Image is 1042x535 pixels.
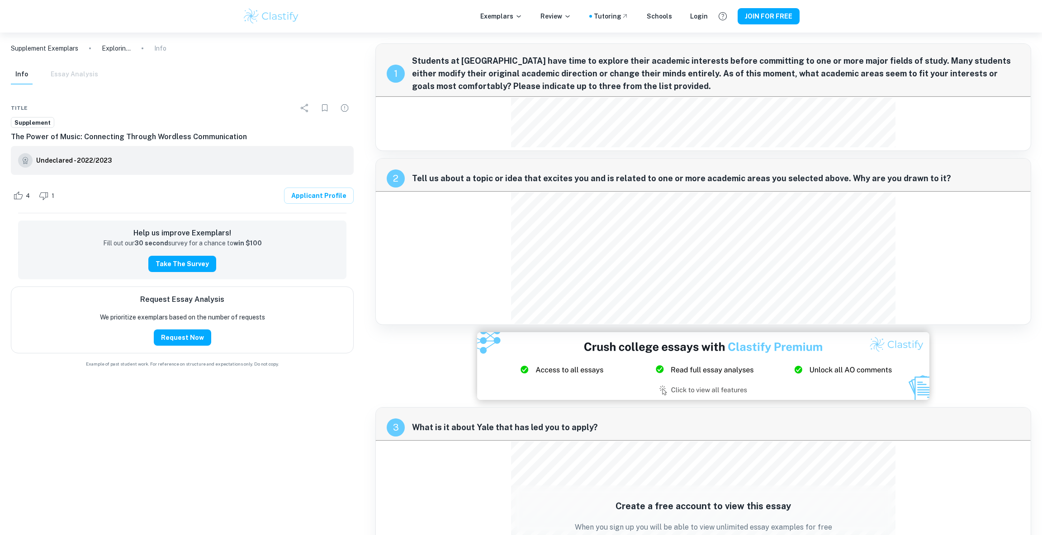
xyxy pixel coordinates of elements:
span: 4 [21,192,35,201]
h6: Request Essay Analysis [140,294,224,305]
button: JOIN FOR FREE [738,8,800,24]
a: Tutoring [594,11,629,21]
a: Schools [647,11,672,21]
a: Undeclared - 2022/2023 [36,153,112,168]
div: Bookmark [316,99,334,117]
span: Title [11,104,28,112]
span: Students at [GEOGRAPHIC_DATA] have time to explore their academic interests before committing to ... [412,55,1020,93]
div: Share [296,99,314,117]
p: We prioritize exemplars based on the number of requests [100,312,265,322]
span: Supplement [11,118,54,127]
button: Help and Feedback [715,9,730,24]
strong: win $100 [233,239,262,247]
a: Supplement [11,117,54,128]
div: Dislike [37,188,59,203]
span: What is it about Yale that has led you to apply? [412,421,1020,434]
h6: Undeclared - 2022/2023 [36,155,112,165]
a: Login [690,11,708,21]
p: Exemplars [480,11,522,21]
a: Applicant Profile [284,188,354,204]
div: recipe [387,169,405,188]
div: Report issue [336,99,354,117]
img: Ad [477,332,929,400]
strong: 30 second [134,239,168,247]
button: Take the Survey [148,256,216,272]
p: Info [154,43,166,53]
h5: Create a free account to view this essay [575,499,832,513]
h6: Help us improve Exemplars! [25,228,339,239]
img: Clastify logo [242,7,300,25]
span: Tell us about a topic or idea that excites you and is related to one or more academic areas you s... [412,172,1020,185]
button: Info [11,65,33,84]
span: 1 [47,192,59,201]
a: Supplement Exemplars [11,43,78,53]
div: Like [11,188,35,203]
p: Fill out our survey for a chance to [103,239,262,249]
p: Review [540,11,571,21]
h6: The Power of Music: Connecting Through Wordless Communication [11,131,354,142]
span: Example of past student work. For reference on structure and expectations only. Do not copy. [11,361,354,367]
p: Exploring Academic Interests: Economics, Chemical Engineering, and Physics [102,43,131,53]
div: recipe [387,65,405,83]
p: When you sign up you will be able to view unlimited essay examples for free [575,522,832,533]
button: Request Now [154,329,211,346]
div: recipe [387,418,405,436]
